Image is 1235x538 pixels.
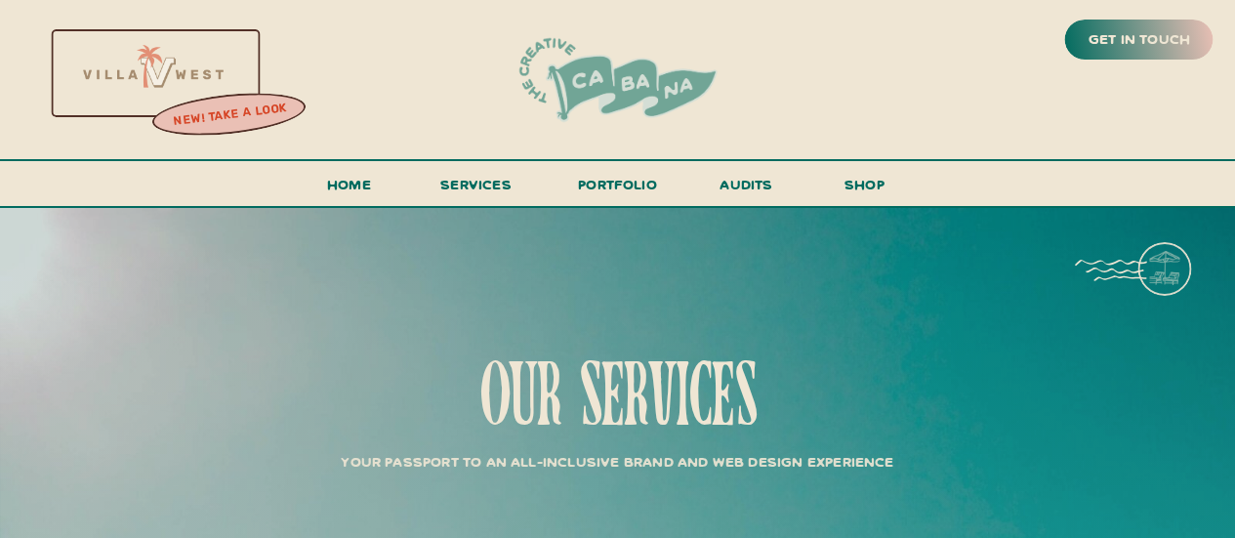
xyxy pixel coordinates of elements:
a: portfolio [572,172,664,208]
h1: our services [280,355,956,442]
p: Your Passport to an All-Inclusive Brand and Web Design Experience [289,449,947,468]
a: Home [319,172,380,208]
a: shop [818,172,912,206]
a: new! take a look [149,96,309,135]
span: services [440,175,512,193]
a: services [435,172,517,208]
a: audits [718,172,776,206]
a: get in touch [1085,26,1194,54]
